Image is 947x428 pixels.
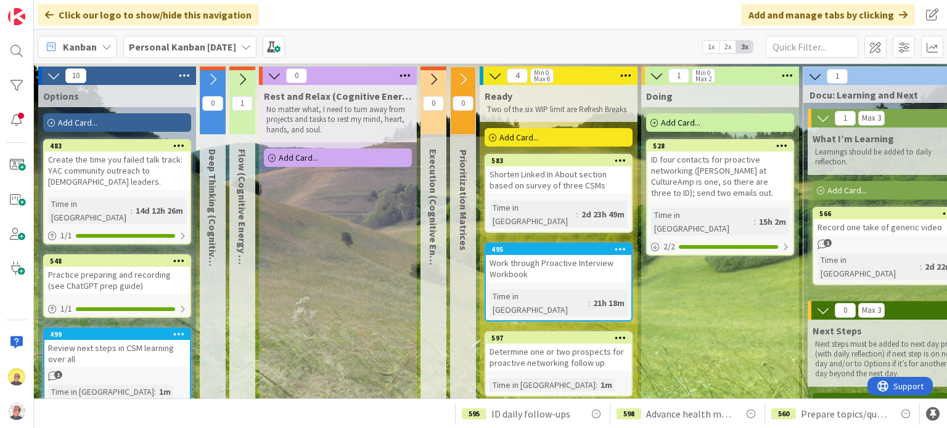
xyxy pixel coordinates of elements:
[647,239,793,254] div: 2/2
[44,256,190,267] div: 548
[485,90,512,102] span: Ready
[695,70,710,76] div: Min 0
[58,117,97,128] span: Add Card...
[827,185,867,196] span: Add Card...
[453,96,473,111] span: 0
[653,142,793,150] div: 528
[236,149,248,277] span: Flow (Cognitive Energy M-H)
[486,155,631,166] div: 583
[44,329,190,367] div: 499Review next steps in CSM learning over all
[578,208,628,221] div: 2d 23h 49m
[534,76,550,82] div: Max 6
[813,132,894,145] span: What I’m Learning
[457,150,470,251] span: Prioritization Matrices
[590,296,628,310] div: 21h 18m
[663,240,675,253] span: 2 / 2
[50,257,190,265] div: 548
[647,151,793,201] div: ID four contacts for proactive networking ([PERSON_NAME] at CultureAmp is one, so there are three...
[771,408,796,419] div: 560
[8,368,25,386] img: JW
[264,90,412,102] span: Rest and Relax (Cognitive Energy L)
[60,302,72,315] span: 1 / 1
[44,340,190,367] div: Review next steps in CSM learning over all
[491,406,570,421] span: ID daily follow-ups
[43,139,191,244] a: 483Create the time you failed talk track: YAC community outreach to [DEMOGRAPHIC_DATA] leaders.Ti...
[65,68,86,83] span: 10
[50,330,190,339] div: 499
[44,267,190,294] div: Practice preparing and recording (see ChatGPT prep guide)
[133,204,186,217] div: 14d 12h 26m
[499,132,539,143] span: Add Card...
[485,243,633,321] a: 495Work through Proactive Interview WorkbookTime in [GEOGRAPHIC_DATA]:21h 18m
[719,41,736,53] span: 2x
[862,307,881,313] div: Max 3
[44,301,190,317] div: 1/1
[486,344,631,371] div: Determine one or two prospects for proactive networking follow up
[835,111,856,126] span: 1
[279,152,318,163] span: Add Card...
[491,156,631,165] div: 583
[490,201,576,228] div: Time in [GEOGRAPHIC_DATA]
[423,96,444,111] span: 0
[63,39,97,54] span: Kanban
[486,244,631,255] div: 495
[156,385,174,398] div: 1m
[661,117,700,128] span: Add Card...
[485,154,633,233] a: 583Shorten Linked In About section based on survey of three CSMsTime in [GEOGRAPHIC_DATA]:2d 23h 49m
[766,36,858,58] input: Quick Filter...
[862,115,881,121] div: Max 3
[756,215,789,228] div: 15h 2m
[507,68,528,83] span: 4
[736,41,753,53] span: 3x
[207,149,219,308] span: Deep Thinking (Cognitive Energy H)
[43,90,79,102] span: Options
[43,328,191,403] a: 499Review next steps in CSM learning over allTime in [GEOGRAPHIC_DATA]:1m
[43,254,191,318] a: 548Practice preparing and recording (see ChatGPT prep guide)1/1
[703,41,719,53] span: 1x
[202,96,223,111] span: 0
[8,8,25,25] img: Visit kanbanzone.com
[588,296,590,310] span: :
[486,244,631,282] div: 495Work through Proactive Interview Workbook
[818,253,920,280] div: Time in [GEOGRAPHIC_DATA]
[462,408,486,419] div: 595
[597,378,615,392] div: 1m
[54,371,62,379] span: 1
[646,406,734,421] span: Advance health metrics module in CSM D2D
[668,68,689,83] span: 1
[646,139,794,256] a: 528ID four contacts for proactive networking ([PERSON_NAME] at CultureAmp is one, so there are th...
[44,140,190,190] div: 483Create the time you failed talk track: YAC community outreach to [DEMOGRAPHIC_DATA] leaders.
[646,90,673,102] span: Doing
[801,406,888,421] span: Prepare topics/questions for for info interview call with [PERSON_NAME] at CultureAmp
[647,140,793,201] div: 528ID four contacts for proactive networking ([PERSON_NAME] at CultureAmp is one, so there are th...
[44,329,190,340] div: 499
[596,378,597,392] span: :
[827,397,867,408] span: Add Card...
[286,68,307,83] span: 0
[754,215,756,228] span: :
[131,204,133,217] span: :
[534,70,549,76] div: Min 0
[44,256,190,294] div: 548Practice preparing and recording (see ChatGPT prep guide)
[486,333,631,371] div: 597Determine one or two prospects for proactive networking follow up
[129,41,236,53] b: Personal Kanban [DATE]
[485,331,633,397] a: 597Determine one or two prospects for proactive networking follow upTime in [GEOGRAPHIC_DATA]:1m
[491,245,631,254] div: 495
[44,140,190,151] div: 483
[154,385,156,398] span: :
[44,151,190,190] div: Create the time you failed talk track: YAC community outreach to [DEMOGRAPHIC_DATA] leaders.
[827,69,848,84] span: 1
[741,4,915,26] div: Add and manage tabs by clicking
[835,303,856,318] span: 0
[487,105,630,115] p: Two of the six WIP limit are Refresh Breaks
[490,378,596,392] div: Time in [GEOGRAPHIC_DATA]
[647,140,793,151] div: 528
[824,239,832,247] span: 1
[48,197,131,224] div: Time in [GEOGRAPHIC_DATA]
[920,260,922,273] span: :
[813,325,862,337] span: Next Steps
[617,408,641,419] div: 598
[48,385,154,398] div: Time in [GEOGRAPHIC_DATA]
[486,155,631,193] div: 583Shorten Linked In About section based on survey of three CSMs
[50,142,190,150] div: 483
